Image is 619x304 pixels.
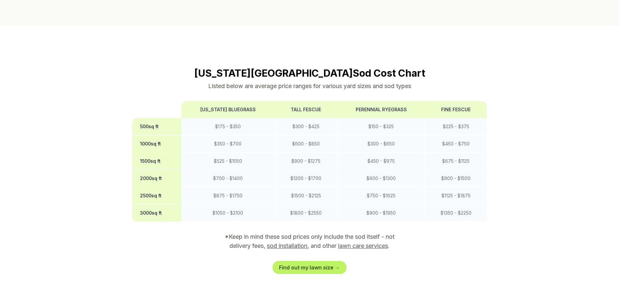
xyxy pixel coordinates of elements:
[337,118,425,135] td: $ 150 - $ 325
[425,153,487,170] td: $ 675 - $ 1125
[216,232,404,251] p: *Keep in mind these sod prices only include the sod itself - not delivery fees, , and other .
[181,101,275,118] th: [US_STATE] Bluegrass
[275,135,337,153] td: $ 600 - $ 850
[425,135,487,153] td: $ 450 - $ 750
[132,67,487,79] h2: [US_STATE][GEOGRAPHIC_DATA] Sod Cost Chart
[425,101,487,118] th: Fine Fescue
[425,170,487,187] td: $ 900 - $ 1500
[181,118,275,135] td: $ 175 - $ 350
[425,205,487,222] td: $ 1350 - $ 2250
[338,242,388,249] a: lawn care services
[132,118,181,135] th: 500 sq ft
[181,135,275,153] td: $ 350 - $ 700
[425,187,487,205] td: $ 1125 - $ 1875
[337,205,425,222] td: $ 900 - $ 1950
[181,153,275,170] td: $ 525 - $ 1050
[132,170,181,187] th: 2000 sq ft
[267,242,307,249] a: sod installation
[132,205,181,222] th: 3000 sq ft
[181,170,275,187] td: $ 700 - $ 1400
[275,187,337,205] td: $ 1500 - $ 2125
[425,118,487,135] td: $ 225 - $ 375
[132,153,181,170] th: 1500 sq ft
[181,205,275,222] td: $ 1050 - $ 2100
[337,170,425,187] td: $ 600 - $ 1300
[337,101,425,118] th: Perennial Ryegrass
[132,135,181,153] th: 1000 sq ft
[272,261,347,274] a: Find out my lawn size →
[181,187,275,205] td: $ 875 - $ 1750
[132,187,181,205] th: 2500 sq ft
[337,153,425,170] td: $ 450 - $ 975
[337,135,425,153] td: $ 300 - $ 650
[275,153,337,170] td: $ 900 - $ 1275
[275,101,337,118] th: Tall Fescue
[275,205,337,222] td: $ 1800 - $ 2550
[275,118,337,135] td: $ 300 - $ 425
[132,82,487,91] p: Listed below are average price ranges for various yard sizes and sod types
[275,170,337,187] td: $ 1200 - $ 1700
[337,187,425,205] td: $ 750 - $ 1625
